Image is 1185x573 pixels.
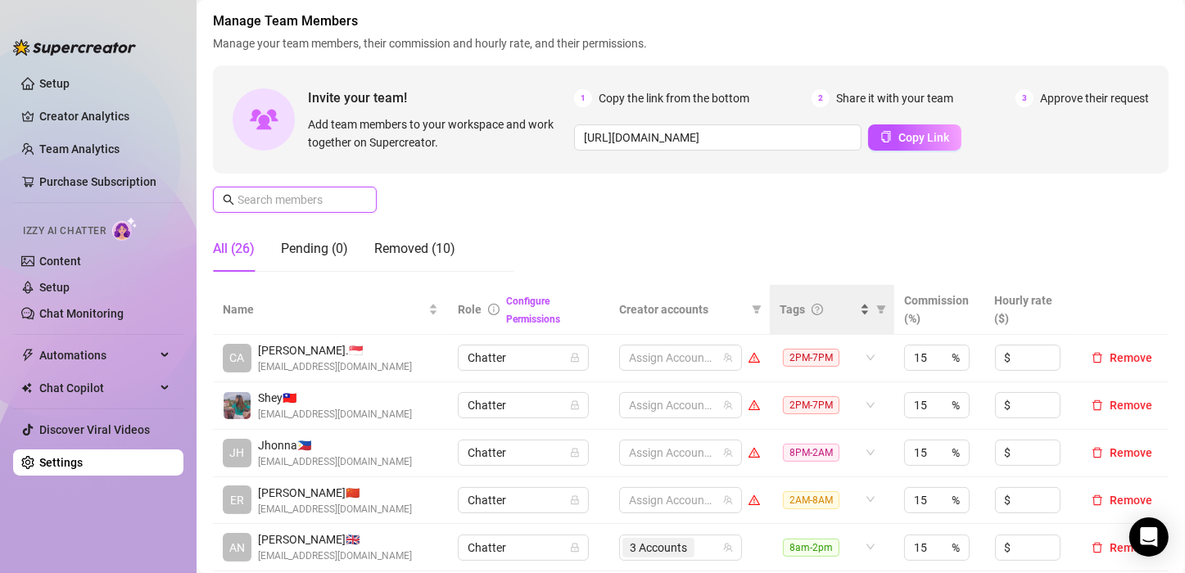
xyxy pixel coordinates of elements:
a: Content [39,255,81,268]
span: Name [223,300,425,318]
span: warning [749,399,760,411]
span: 2AM-8AM [783,491,839,509]
span: Role [458,303,482,316]
span: question-circle [812,304,823,315]
span: delete [1092,542,1103,553]
div: Removed (10) [374,239,455,259]
img: Chat Copilot [21,382,32,394]
a: Configure Permissions [506,296,560,325]
span: delete [1092,352,1103,363]
a: Team Analytics [39,142,120,156]
span: lock [570,543,580,553]
a: Creator Analytics [39,103,170,129]
span: filter [749,297,765,322]
span: Chatter [468,393,579,417]
span: [EMAIL_ADDRESS][DOMAIN_NAME] [258,502,412,517]
span: 3 Accounts [622,538,694,557]
span: 8PM-2AM [783,444,839,462]
span: Chat Copilot [39,375,156,401]
span: Chatter [468,345,579,370]
span: team [723,400,733,410]
span: 2PM-7PM [783,349,839,367]
span: 2 [812,89,830,107]
a: Setup [39,77,70,90]
a: Chat Monitoring [39,307,124,320]
button: Remove [1085,395,1159,415]
th: Commission (%) [894,285,984,335]
span: Copy the link from the bottom [599,89,749,107]
th: Name [213,285,448,335]
span: 1 [574,89,592,107]
span: warning [749,447,760,458]
span: Share it with your team [836,89,953,107]
img: logo-BBDzfeDw.svg [13,39,136,56]
span: ER [230,491,244,509]
span: lock [570,400,580,410]
span: CA [230,349,245,367]
div: Open Intercom Messenger [1129,517,1169,557]
span: team [723,448,733,458]
span: [PERSON_NAME] 🇨🇳 [258,484,412,502]
span: JH [230,444,245,462]
a: Settings [39,456,83,469]
input: Search members [237,191,354,209]
button: Remove [1085,538,1159,557]
span: lock [570,448,580,458]
span: [EMAIL_ADDRESS][DOMAIN_NAME] [258,454,412,470]
span: delete [1092,494,1103,506]
span: 2PM-7PM [783,396,839,414]
span: warning [749,494,760,506]
span: team [723,495,733,505]
span: [PERSON_NAME]. 🇸🇬 [258,341,412,359]
span: filter [752,305,762,314]
span: filter [873,297,889,322]
span: warning [749,352,760,363]
span: 8am-2pm [783,539,839,557]
span: Manage Team Members [213,11,1169,31]
div: Pending (0) [281,239,348,259]
span: lock [570,495,580,505]
span: lock [570,353,580,363]
span: Izzy AI Chatter [23,223,106,239]
span: Chatter [468,488,579,512]
span: Remove [1110,399,1152,412]
span: Add team members to your workspace and work together on Supercreator. [308,115,568,151]
span: Remove [1110,541,1152,554]
span: [EMAIL_ADDRESS][DOMAIN_NAME] [258,548,412,564]
span: Creator accounts [619,300,745,318]
span: AN [229,539,245,557]
th: Hourly rate ($) [985,285,1075,335]
span: filter [876,305,886,314]
span: team [723,543,733,553]
img: AI Chatter [112,217,138,241]
span: thunderbolt [21,349,34,362]
span: [EMAIL_ADDRESS][DOMAIN_NAME] [258,359,412,375]
span: Manage your team members, their commission and hourly rate, and their permissions. [213,34,1169,52]
span: 3 Accounts [630,539,687,557]
button: Remove [1085,490,1159,510]
span: Chatter [468,535,579,560]
span: [PERSON_NAME] 🇬🇧 [258,530,412,548]
span: Remove [1110,494,1152,507]
span: search [223,194,234,205]
button: Copy Link [868,124,961,151]
img: Shey [224,392,251,419]
span: Invite your team! [308,88,574,108]
span: Jhonna 🇵🇭 [258,436,412,454]
span: Approve their request [1040,89,1149,107]
button: Remove [1085,443,1159,462]
span: Remove [1110,446,1152,459]
div: All (26) [213,239,255,259]
span: Chatter [468,440,579,465]
span: delete [1092,399,1103,411]
a: Setup [39,281,70,294]
span: [EMAIL_ADDRESS][DOMAIN_NAME] [258,407,412,422]
span: 3 [1015,89,1033,107]
span: Shey 🇹🇼 [258,389,412,407]
span: Remove [1110,351,1152,364]
span: Automations [39,342,156,368]
span: info-circle [488,304,500,315]
span: copy [880,131,892,142]
span: Tags [780,300,805,318]
a: Purchase Subscription [39,169,170,195]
